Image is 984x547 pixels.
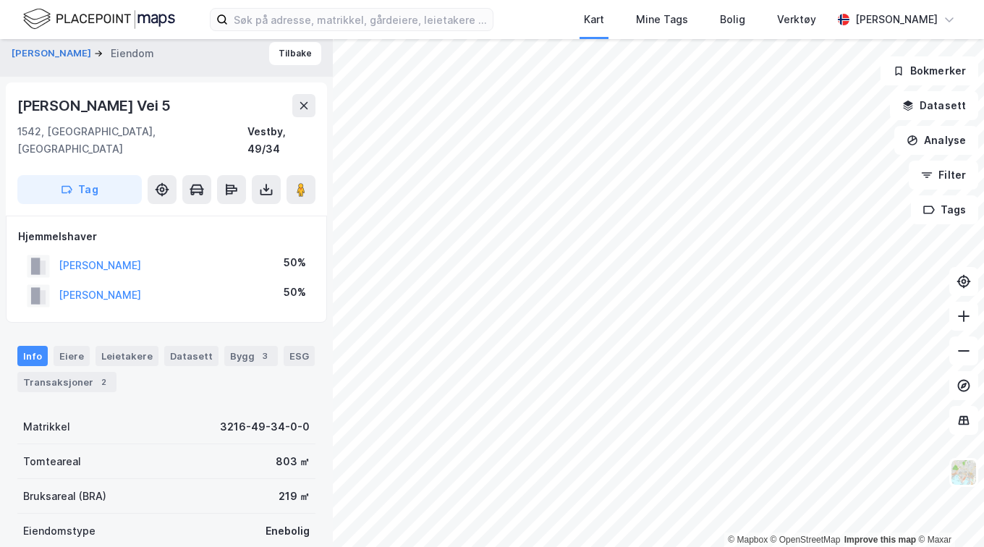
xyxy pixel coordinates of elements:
div: Mine Tags [636,11,688,28]
div: 3 [258,349,272,363]
div: Kart [584,11,604,28]
div: Vestby, 49/34 [247,123,315,158]
a: Mapbox [728,535,768,545]
button: Datasett [890,91,978,120]
div: 803 ㎡ [276,453,310,470]
div: Eiendomstype [23,522,96,540]
div: Bygg [224,346,278,366]
div: 50% [284,254,306,271]
button: [PERSON_NAME] [12,46,94,61]
img: Z [950,459,977,486]
a: Improve this map [844,535,916,545]
div: [PERSON_NAME] Vei 5 [17,94,174,117]
button: Tilbake [269,42,321,65]
iframe: Chat Widget [912,478,984,547]
div: Matrikkel [23,418,70,436]
div: ESG [284,346,315,366]
button: Tag [17,175,142,204]
img: logo.f888ab2527a4732fd821a326f86c7f29.svg [23,7,175,32]
button: Analyse [894,126,978,155]
div: 219 ㎡ [279,488,310,505]
div: Eiere [54,346,90,366]
button: Filter [909,161,978,190]
div: Leietakere [96,346,158,366]
div: 50% [284,284,306,301]
div: 2 [96,375,111,389]
div: Transaksjoner [17,372,116,392]
input: Søk på adresse, matrikkel, gårdeiere, leietakere eller personer [228,9,493,30]
div: Bruksareal (BRA) [23,488,106,505]
button: Tags [911,195,978,224]
div: Verktøy [777,11,816,28]
div: Enebolig [266,522,310,540]
div: Hjemmelshaver [18,228,315,245]
div: 1542, [GEOGRAPHIC_DATA], [GEOGRAPHIC_DATA] [17,123,247,158]
div: 3216-49-34-0-0 [220,418,310,436]
div: Eiendom [111,45,154,62]
div: Info [17,346,48,366]
div: Datasett [164,346,219,366]
div: Bolig [720,11,745,28]
div: Tomteareal [23,453,81,470]
a: OpenStreetMap [771,535,841,545]
div: [PERSON_NAME] [855,11,938,28]
button: Bokmerker [881,56,978,85]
